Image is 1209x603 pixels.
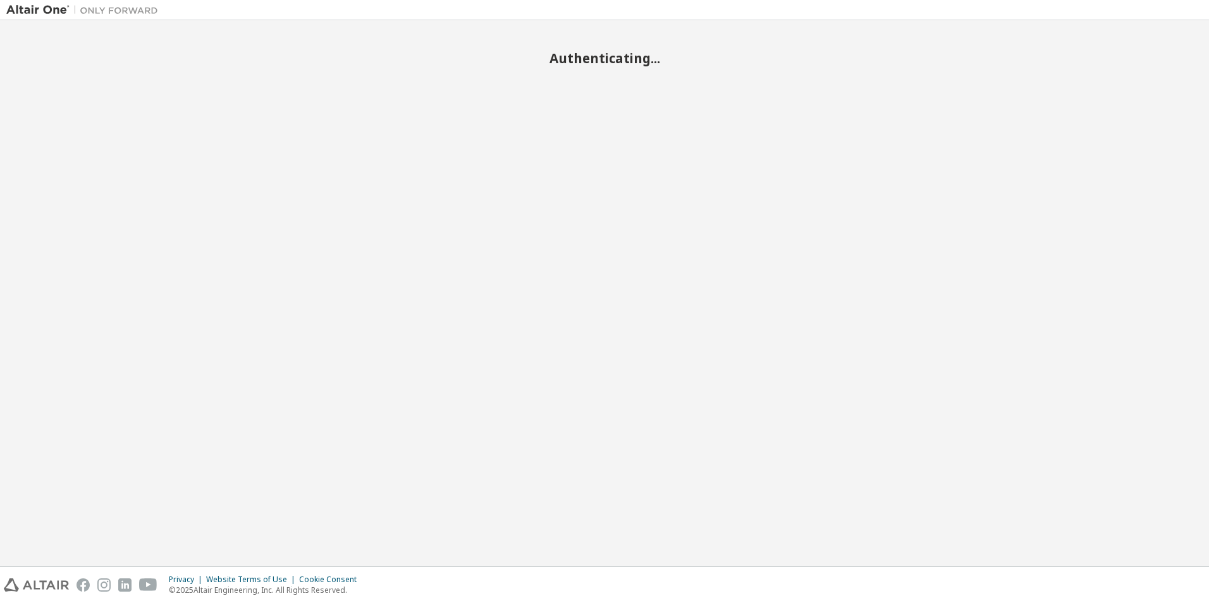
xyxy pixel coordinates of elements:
[139,578,157,592] img: youtube.svg
[77,578,90,592] img: facebook.svg
[6,4,164,16] img: Altair One
[206,575,299,585] div: Website Terms of Use
[169,585,364,595] p: © 2025 Altair Engineering, Inc. All Rights Reserved.
[4,578,69,592] img: altair_logo.svg
[118,578,132,592] img: linkedin.svg
[6,50,1203,66] h2: Authenticating...
[299,575,364,585] div: Cookie Consent
[169,575,206,585] div: Privacy
[97,578,111,592] img: instagram.svg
